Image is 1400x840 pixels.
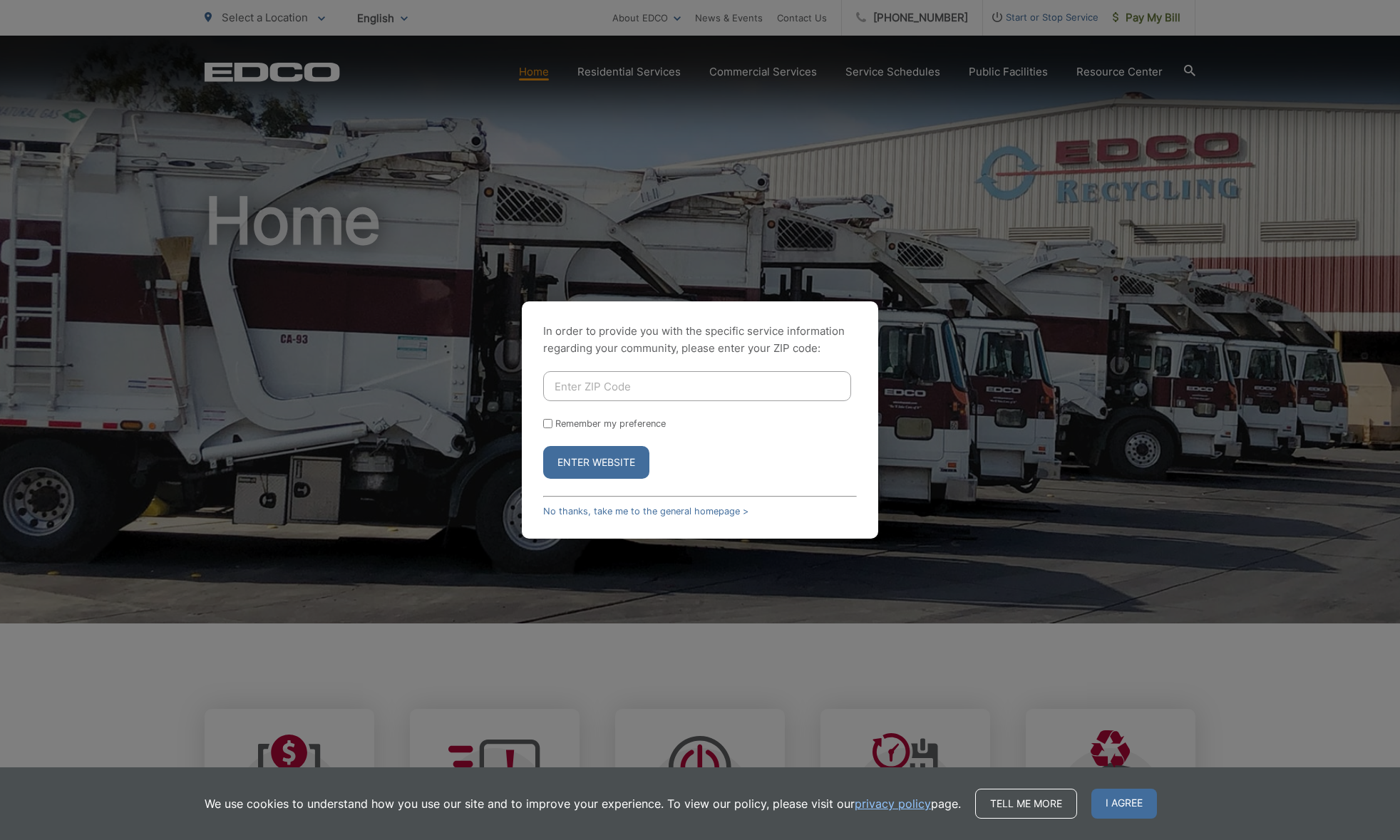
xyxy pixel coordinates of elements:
a: Tell me more [975,789,1077,819]
a: No thanks, take me to the general homepage > [543,506,748,517]
input: Enter ZIP Code [543,371,851,401]
a: privacy policy [855,795,931,812]
span: I agree [1091,789,1157,819]
p: In order to provide you with the specific service information regarding your community, please en... [543,323,857,357]
p: We use cookies to understand how you use our site and to improve your experience. To view our pol... [205,795,961,812]
button: Enter Website [543,446,649,479]
label: Remember my preference [555,418,666,429]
